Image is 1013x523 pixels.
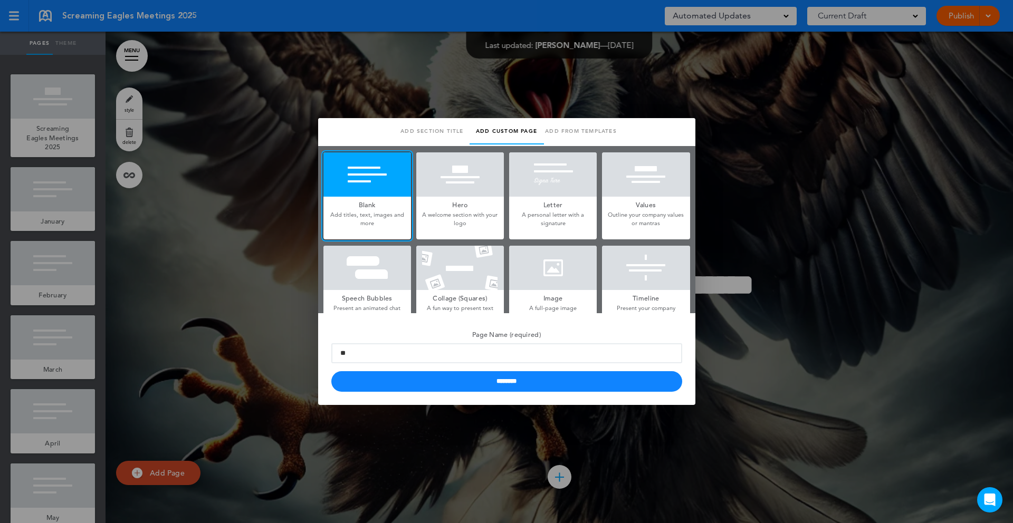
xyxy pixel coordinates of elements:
p: A fun way to present text and photos [416,304,504,321]
h5: Values [602,197,690,211]
h5: Blank [323,197,411,211]
h5: Hero [416,197,504,211]
p: Add titles, text, images and more [323,211,411,227]
h5: Letter [509,197,597,211]
a: Add section title [395,118,470,144]
h5: Timeline [602,290,690,305]
p: Outline your company values or mantras [602,211,690,227]
h5: Collage (Squares) [416,290,504,305]
p: Present an animated chat conversation [323,304,411,321]
p: Present your company history [602,304,690,321]
h5: Speech Bubbles [323,290,411,305]
div: Open Intercom Messenger [977,487,1002,512]
p: A full-page image [509,304,597,312]
p: A personal letter with a signature [509,211,597,227]
p: A welcome section with your logo [416,211,504,227]
a: Add from templates [544,118,618,144]
h5: Image [509,290,597,305]
a: Add custom page [470,118,544,144]
h5: Page Name (required) [331,326,682,341]
input: Page Name (required) [331,343,682,363]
